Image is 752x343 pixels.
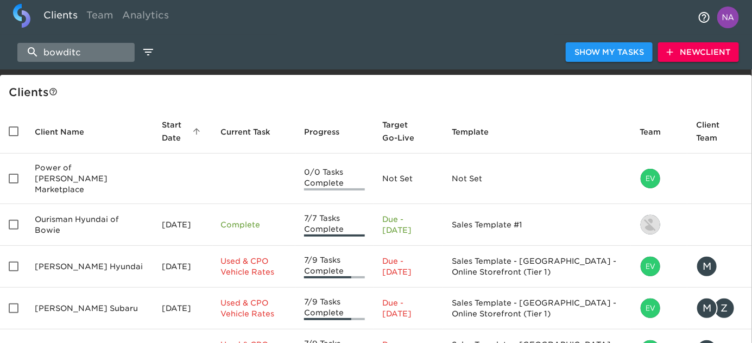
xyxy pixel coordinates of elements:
p: Used & CPO Vehicle Rates [221,297,287,319]
span: New Client [667,46,730,59]
div: Client s [9,84,748,101]
div: evan.shaw@cdk.com [640,256,679,277]
button: notifications [691,4,717,30]
span: Current Task [221,125,285,138]
img: evan.shaw@cdk.com [641,169,660,188]
span: Team [640,125,675,138]
div: merney@powerofbowser.com [696,256,743,277]
div: lowell@roadster.com [640,214,679,236]
td: [PERSON_NAME] Hyundai [26,246,153,288]
td: Sales Template - [GEOGRAPHIC_DATA] - Online Storefront (Tier 1) [443,288,631,329]
td: Power of [PERSON_NAME] Marketplace [26,154,153,204]
span: Progress [304,125,353,138]
img: logo [13,4,30,28]
span: Start Date [162,118,203,144]
td: Not Set [374,154,443,204]
span: This is the next Task in this Hub that should be completed [221,125,271,138]
td: 0/0 Tasks Complete [295,154,374,204]
p: Due - [DATE] [382,256,434,277]
img: Profile [717,7,739,28]
img: evan.shaw@cdk.com [641,257,660,276]
button: edit [139,43,157,61]
td: Ourisman Hyundai of Bowie [26,204,153,246]
td: [DATE] [153,288,212,329]
a: Clients [39,4,82,30]
td: [PERSON_NAME] Subaru [26,288,153,329]
img: lowell@roadster.com [641,215,660,234]
td: [DATE] [153,204,212,246]
span: Client Name [35,125,98,138]
svg: This is a list of all of your clients and clients shared with you [49,87,58,96]
td: Sales Template - [GEOGRAPHIC_DATA] - Online Storefront (Tier 1) [443,246,631,288]
span: Calculated based on the start date and the duration of all Tasks contained in this Hub. [382,118,420,144]
span: Client Team [696,118,743,144]
div: evan.shaw@cdk.com [640,297,679,319]
div: merney@powerofbowser.com, zruffing@powerofbowser.com [696,297,743,319]
div: evan.shaw@cdk.com [640,168,679,189]
td: [DATE] [153,246,212,288]
p: Used & CPO Vehicle Rates [221,256,287,277]
td: 7/9 Tasks Complete [295,246,374,288]
span: Target Go-Live [382,118,434,144]
td: Sales Template #1 [443,204,631,246]
td: Not Set [443,154,631,204]
img: evan.shaw@cdk.com [641,298,660,318]
a: Analytics [118,4,173,30]
input: search [17,43,135,62]
p: Due - [DATE] [382,297,434,319]
div: M [696,256,718,277]
span: Template [452,125,503,138]
button: NewClient [658,42,739,62]
button: Show My Tasks [566,42,653,62]
td: 7/9 Tasks Complete [295,288,374,329]
td: 7/7 Tasks Complete [295,204,374,246]
p: Complete [221,219,287,230]
p: Due - [DATE] [382,214,434,236]
div: M [696,297,718,319]
span: Show My Tasks [574,46,644,59]
div: Z [713,297,735,319]
a: Team [82,4,118,30]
